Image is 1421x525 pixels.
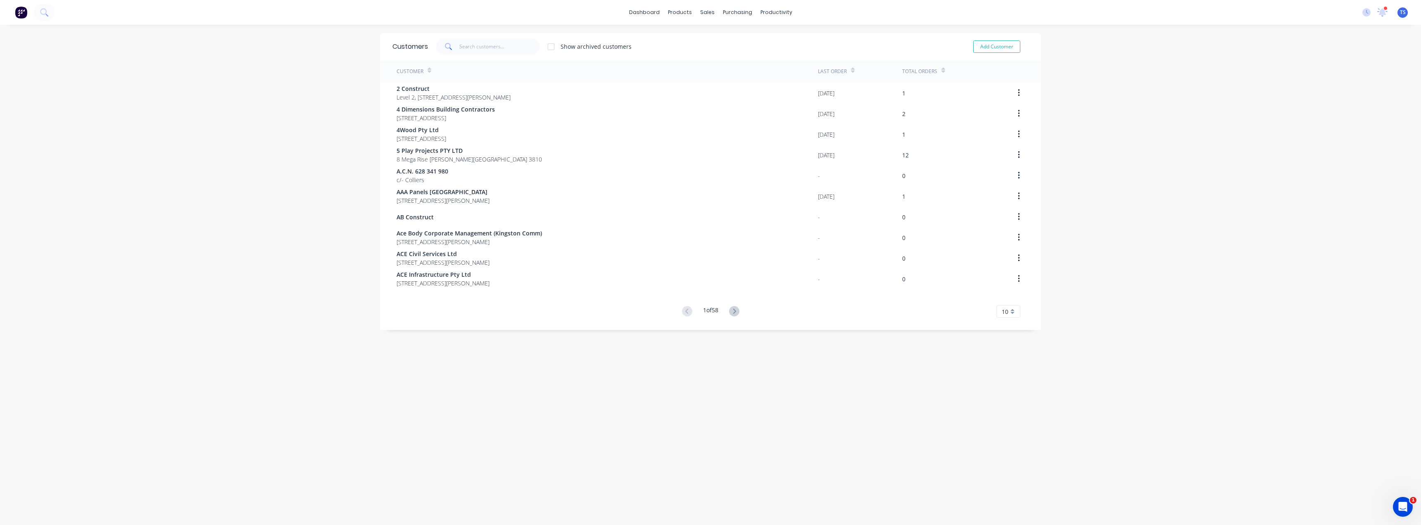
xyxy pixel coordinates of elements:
span: A.C.N. 628 341 980 [397,167,448,176]
div: [DATE] [818,151,834,159]
span: ACE Infrastructure Pty Ltd [397,270,490,279]
div: Show archived customers [561,42,632,51]
div: 1 [902,192,905,201]
span: Ace Body Corporate Management (Kingston Comm) [397,229,542,238]
div: Last Order [818,68,847,75]
div: [DATE] [818,192,834,201]
span: [STREET_ADDRESS][PERSON_NAME] [397,196,490,205]
div: [DATE] [818,89,834,97]
div: sales [696,6,719,19]
div: - [818,233,820,242]
div: 0 [902,275,905,283]
span: [STREET_ADDRESS][PERSON_NAME] [397,279,490,287]
div: - [818,213,820,221]
div: - [818,254,820,263]
div: - [818,171,820,180]
div: [DATE] [818,130,834,139]
div: 1 [902,89,905,97]
div: Total Orders [902,68,937,75]
span: TS [1400,9,1406,16]
span: 8 Mega Rise [PERSON_NAME][GEOGRAPHIC_DATA] 3810 [397,155,542,164]
div: 1 of 58 [703,306,718,318]
span: [STREET_ADDRESS][PERSON_NAME] [397,258,490,267]
span: 2 Construct [397,84,511,93]
div: 1 [902,130,905,139]
iframe: Intercom live chat [1393,497,1413,517]
span: 5 Play Projects PTY LTD [397,146,542,155]
div: purchasing [719,6,756,19]
a: dashboard [625,6,664,19]
div: 0 [902,171,905,180]
span: [STREET_ADDRESS][PERSON_NAME] [397,238,542,246]
span: [STREET_ADDRESS] [397,114,495,122]
span: c/- Colliers [397,176,448,184]
span: 4 Dimensions Building Contractors [397,105,495,114]
div: 0 [902,254,905,263]
div: Customer [397,68,423,75]
div: productivity [756,6,796,19]
span: 4Wood Pty Ltd [397,126,446,134]
span: Level 2, [STREET_ADDRESS][PERSON_NAME] [397,93,511,102]
span: ACE Civil Services Ltd [397,249,490,258]
div: products [664,6,696,19]
button: Add Customer [973,40,1020,53]
div: 0 [902,213,905,221]
div: 2 [902,109,905,118]
span: 1 [1410,497,1416,504]
div: 12 [902,151,909,159]
div: [DATE] [818,109,834,118]
span: AAA Panels [GEOGRAPHIC_DATA] [397,188,490,196]
div: Customers [392,42,428,52]
div: - [818,275,820,283]
span: AB Construct [397,213,434,221]
img: Factory [15,6,27,19]
div: 0 [902,233,905,242]
input: Search customers... [459,38,540,55]
span: [STREET_ADDRESS] [397,134,446,143]
span: 10 [1002,307,1008,316]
